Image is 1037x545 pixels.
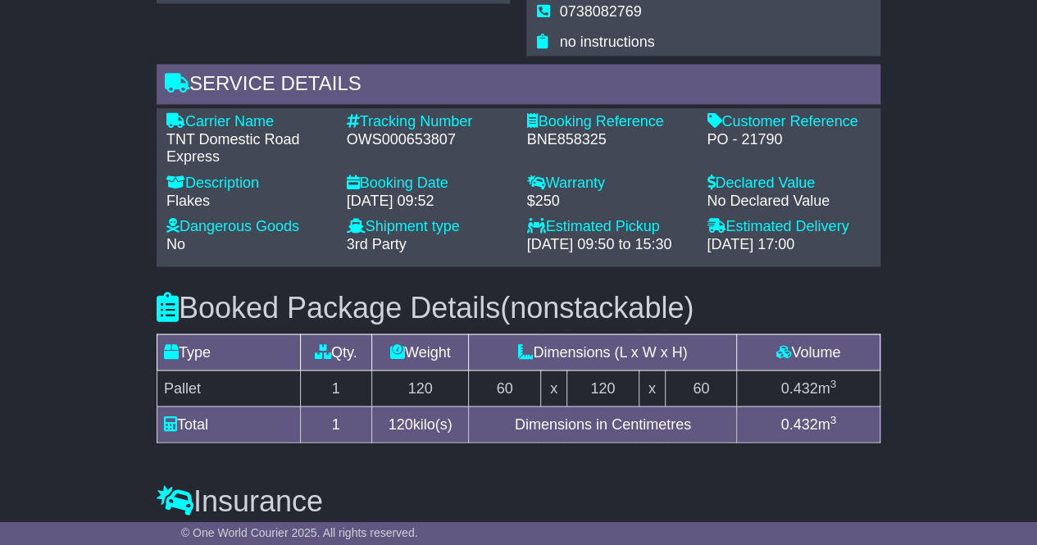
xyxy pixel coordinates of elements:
sup: 3 [830,413,837,425]
span: © One World Courier 2025. All rights reserved. [181,526,418,539]
div: BNE858325 [526,131,690,149]
td: x [639,370,665,406]
td: m [737,370,880,406]
div: Warranty [526,175,690,193]
span: 120 [389,416,413,432]
span: 0738082769 [559,3,641,20]
td: Dimensions in Centimetres [469,406,737,442]
td: kilo(s) [371,406,469,442]
h3: Booked Package Details [157,291,880,324]
td: m [737,406,880,442]
div: Shipment type [347,218,511,236]
div: [DATE] 17:00 [707,236,871,254]
div: Declared Value [707,175,871,193]
td: Weight [371,334,469,370]
div: PO - 21790 [707,131,871,149]
td: x [540,370,566,406]
td: Total [157,406,300,442]
div: Description [166,175,330,193]
div: Booking Reference [526,113,690,131]
td: Type [157,334,300,370]
td: Volume [737,334,880,370]
span: no instructions [559,34,654,50]
div: No Declared Value [707,193,871,211]
td: 1 [300,406,371,442]
div: Flakes [166,193,330,211]
td: 120 [567,370,639,406]
span: 3rd Party [347,236,407,252]
div: Dangerous Goods [166,218,330,236]
h3: Insurance [157,484,880,517]
td: 60 [469,370,540,406]
div: OWS000653807 [347,131,511,149]
div: Customer Reference [707,113,871,131]
span: 0.432 [780,379,817,396]
div: Service Details [157,64,880,108]
div: Tracking Number [347,113,511,131]
sup: 3 [830,377,837,389]
td: Dimensions (L x W x H) [469,334,737,370]
div: $250 [526,193,690,211]
span: No [166,236,185,252]
td: Pallet [157,370,300,406]
td: 60 [666,370,737,406]
td: 1 [300,370,371,406]
td: Qty. [300,334,371,370]
div: Estimated Pickup [526,218,690,236]
div: Booking Date [347,175,511,193]
div: Carrier Name [166,113,330,131]
div: [DATE] 09:52 [347,193,511,211]
div: [DATE] 09:50 to 15:30 [526,236,690,254]
div: TNT Domestic Road Express [166,131,330,166]
span: (nonstackable) [500,290,694,324]
div: Estimated Delivery [707,218,871,236]
td: 120 [371,370,469,406]
span: 0.432 [780,416,817,432]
